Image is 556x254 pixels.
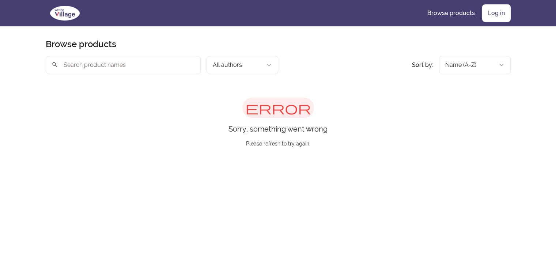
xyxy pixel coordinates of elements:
span: search [52,60,58,70]
input: Search product names [46,56,201,74]
h2: Browse products [46,38,116,50]
button: Product sort options [439,56,511,74]
span: Sort by: [412,61,433,68]
img: We The Village logo [46,4,84,22]
a: Browse products [421,4,481,22]
span: error [242,98,314,118]
a: Log in [482,4,511,22]
p: Sorry, something went wrong [228,124,328,134]
p: Please refresh to try again. [246,134,310,147]
nav: Main [421,4,511,22]
button: Filter by author [207,56,278,74]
